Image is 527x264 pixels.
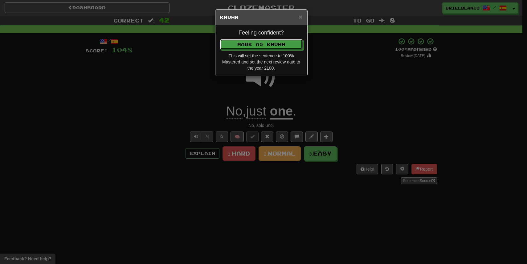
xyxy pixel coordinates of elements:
[220,14,303,20] h5: Known
[299,14,302,20] button: Close
[220,39,303,50] button: Mark as Known
[220,53,303,71] div: This will set the sentence to 100% Mastered and set the next review date to the year 2100.
[299,13,302,20] span: ×
[220,30,303,36] h4: Feeling confident?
